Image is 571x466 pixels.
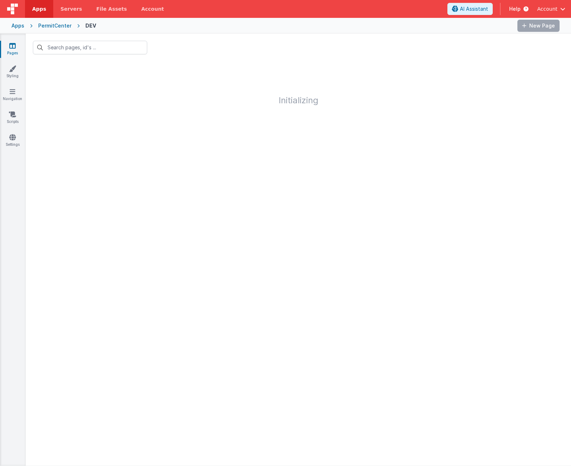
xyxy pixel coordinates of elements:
div: PermitCenter [38,22,71,29]
h1: Initializing [26,61,571,105]
div: DEV [85,22,96,29]
span: Servers [60,5,82,13]
span: AI Assistant [460,5,488,13]
span: Help [509,5,521,13]
button: New Page [517,20,560,32]
button: Account [537,5,565,13]
span: Account [537,5,557,13]
span: File Assets [96,5,127,13]
input: Search pages, id's ... [33,41,147,54]
button: AI Assistant [447,3,493,15]
div: Apps [11,22,24,29]
span: Apps [32,5,46,13]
